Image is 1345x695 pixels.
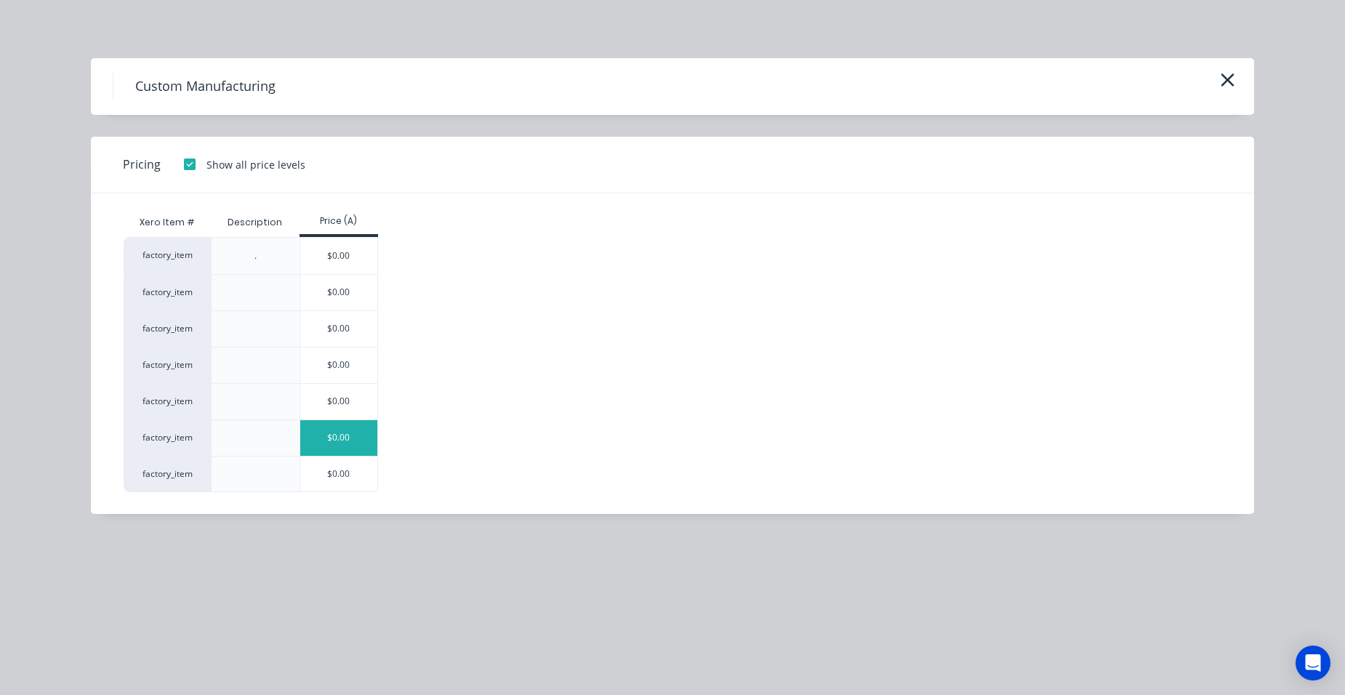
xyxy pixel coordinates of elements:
[124,237,211,274] div: factory_item
[206,157,305,172] div: Show all price levels
[113,73,297,100] h4: Custom Manufacturing
[216,204,294,241] div: Description
[300,275,378,310] div: $0.00
[300,384,378,419] div: $0.00
[124,310,211,347] div: factory_item
[124,456,211,492] div: factory_item
[124,383,211,419] div: factory_item
[124,419,211,456] div: factory_item
[123,156,161,173] span: Pricing
[124,347,211,383] div: factory_item
[300,214,379,228] div: Price (A)
[300,311,378,347] div: $0.00
[300,347,378,383] div: $0.00
[1296,646,1330,680] div: Open Intercom Messenger
[124,208,211,237] div: Xero Item #
[124,274,211,310] div: factory_item
[300,457,378,491] div: $0.00
[254,249,257,262] div: .
[300,238,378,274] div: $0.00
[300,420,378,456] div: $0.00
